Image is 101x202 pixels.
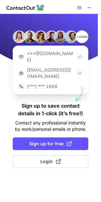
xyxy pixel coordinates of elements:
button: Login [13,155,88,168]
img: Check Icon [77,70,83,76]
p: ***@[DOMAIN_NAME] [27,50,74,63]
p: Contact any professional instantly by work/personal emails or phone. [13,120,88,132]
span: Login [40,158,61,165]
p: +200M [76,30,88,43]
img: Check Icon [77,54,83,60]
button: Sign up for free [13,137,88,150]
img: Person #6 [65,30,77,43]
img: Person #2 [24,30,36,43]
img: Person #3 [34,30,47,43]
img: https://contactout.com/extension/app/static/media/login-phone-icon.bacfcb865e29de816d437549d7f4cb... [18,83,24,90]
img: https://contactout.com/extension/app/static/media/login-work-icon.638a5007170bc45168077fde17b29a1... [18,70,24,76]
p: [EMAIL_ADDRESS][DOMAIN_NAME] [27,67,74,79]
img: ContactOut v5.3.10 [6,4,44,11]
img: Person #1 [13,30,25,43]
img: Person #4 [45,30,58,43]
span: Sign up for free [29,141,72,147]
img: Person #5 [54,30,67,43]
img: https://contactout.com/extension/app/static/media/login-email-icon.f64bce713bb5cd1896fef81aa7b14a... [18,54,24,60]
h1: Sign up to save contact details in 1-click (it’s free!) [13,102,88,117]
